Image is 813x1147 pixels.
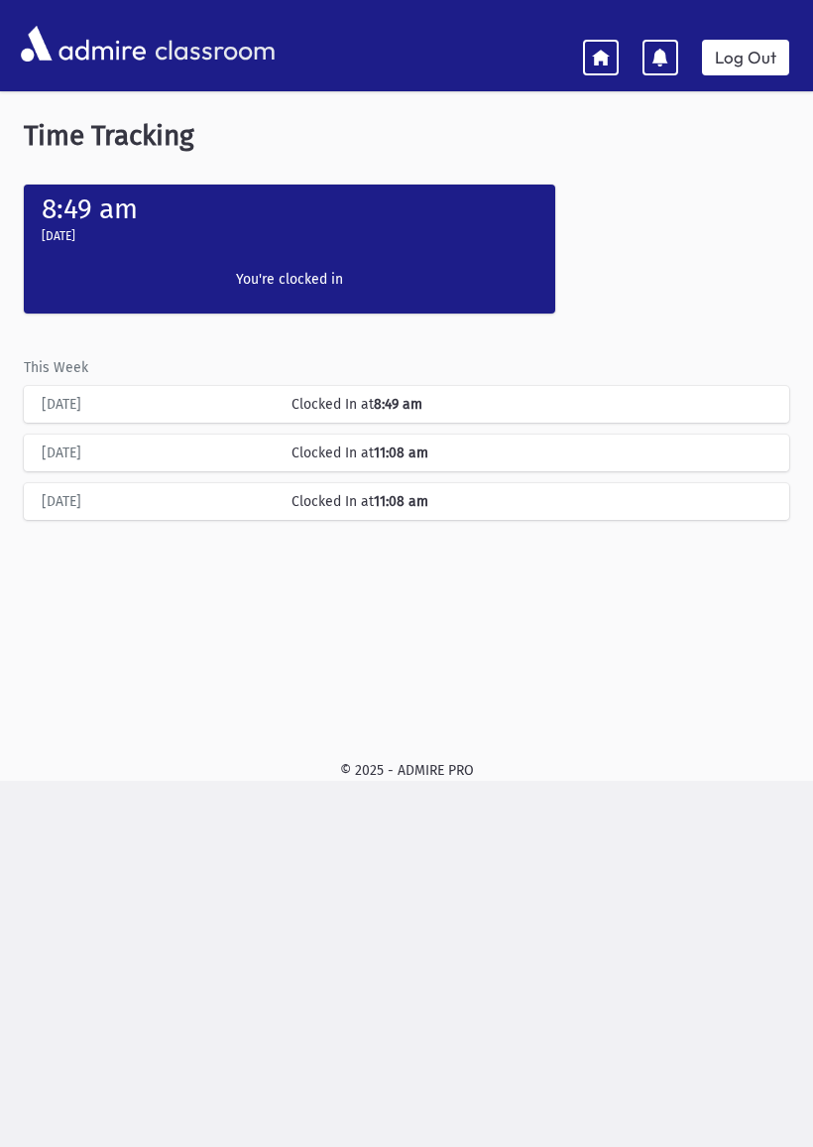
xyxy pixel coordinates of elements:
label: 8:49 am [42,192,138,225]
img: AdmirePro [16,21,151,66]
div: Clocked In at [282,394,781,415]
div: [DATE] [32,394,282,415]
div: [DATE] [32,443,282,463]
div: Clocked In at [282,443,781,463]
label: You're clocked in [172,269,407,290]
div: Clocked In at [282,491,781,512]
a: Log Out [702,40,789,75]
div: © 2025 - ADMIRE PRO [16,760,797,781]
b: 8:49 am [374,396,422,413]
span: classroom [151,18,276,70]
b: 11:08 am [374,493,428,510]
label: This Week [24,357,88,378]
div: [DATE] [32,491,282,512]
label: [DATE] [42,227,75,245]
b: 11:08 am [374,445,428,461]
